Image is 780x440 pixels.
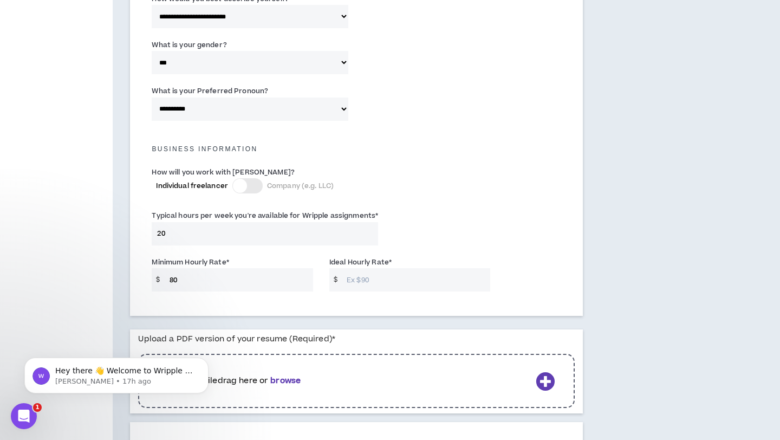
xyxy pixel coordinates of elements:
span: $ [329,268,342,292]
div: To upload afiledrag here orbrowse [138,348,575,413]
input: Ex $90 [341,268,490,292]
iframe: Intercom notifications message [8,335,225,411]
label: What is your Preferred Pronoun? [152,82,268,100]
label: Typical hours per week you're available for Wripple assignments [152,207,378,224]
span: Individual freelancer [156,181,228,191]
label: Upload a PDF version of your resume (Required) [138,329,335,348]
span: $ [152,268,164,292]
iframe: Intercom live chat [11,403,37,429]
label: How will you work with [PERSON_NAME]? [152,164,294,181]
b: browse [270,375,301,386]
input: Ex $75 [164,268,313,292]
p: To upload a file drag here or [158,375,531,387]
h5: Business Information [144,145,569,153]
label: Minimum Hourly Rate [152,254,229,271]
label: What is your gender? [152,36,226,54]
label: Ideal Hourly Rate [329,254,392,271]
span: Company (e.g. LLC) [267,181,334,191]
span: 1 [33,403,42,412]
